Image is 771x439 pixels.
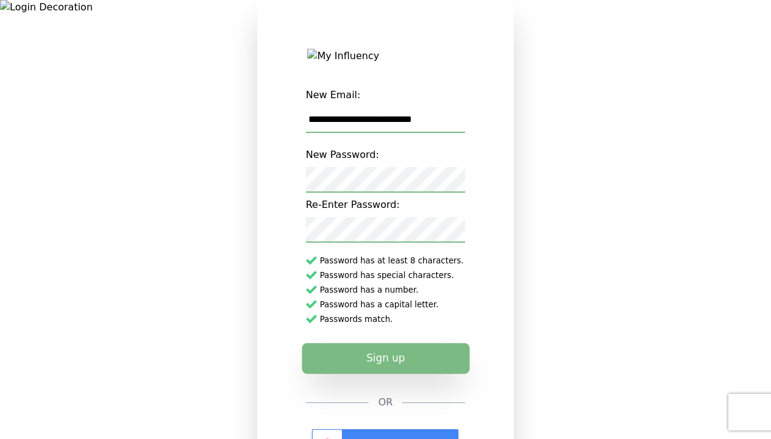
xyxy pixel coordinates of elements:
[306,143,466,167] label: New Password:
[320,298,466,311] span: Password has a capital letter.
[378,395,393,410] span: OR
[320,312,466,326] span: Passwords match.
[306,83,466,107] label: New Email:
[302,343,469,374] button: Sign up
[320,254,466,267] span: Password has at least 8 characters.
[306,193,466,217] label: Re-Enter Password:
[307,49,463,63] img: My Influency
[320,268,466,282] span: Password has special characters.
[320,283,466,296] span: Password has a number.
